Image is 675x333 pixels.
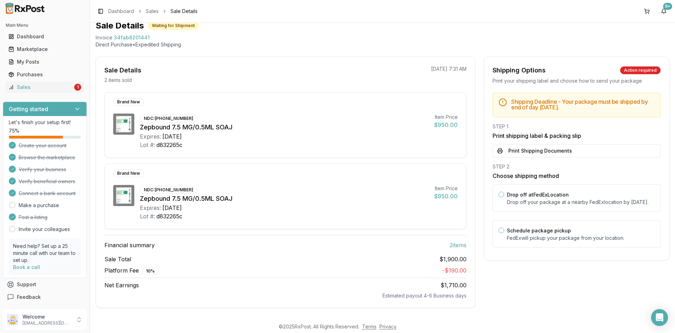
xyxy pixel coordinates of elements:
[17,294,41,301] span: Feedback
[493,163,661,170] div: STEP 2
[140,132,161,141] div: Expires:
[22,320,71,326] p: [EMAIL_ADDRESS][DOMAIN_NAME]
[142,267,159,275] div: 10 %
[22,313,71,320] p: Welcome
[19,166,66,173] span: Verify your business
[104,266,159,275] span: Platform Fee
[114,34,150,41] span: 34fab8201441
[658,6,669,17] button: 9+
[162,132,182,141] div: [DATE]
[3,291,87,303] button: Feedback
[140,204,161,212] div: Expires:
[663,3,672,10] div: 9+
[104,241,155,249] span: Financial summary
[140,141,155,149] div: Lot #:
[162,204,182,212] div: [DATE]
[6,23,84,28] h2: Main Menu
[511,99,655,110] h5: Shipping Deadline - Your package must be shipped by end of day [DATE] .
[96,41,669,48] p: Direct Purchase • Expedited Shipping
[507,228,571,233] label: Schedule package pickup
[104,281,139,289] span: Net Earnings
[8,84,73,91] div: Sales
[148,22,199,30] div: Waiting for Shipment
[6,43,84,56] a: Marketplace
[171,8,198,15] span: Sale Details
[113,185,134,206] img: Zepbound 7.5 MG/0.5ML SOAJ
[104,255,131,263] span: Sale Total
[620,66,661,74] div: Action required
[507,235,655,242] p: FedEx will pickup your package from your location.
[140,186,197,194] div: NDC: [PHONE_NUMBER]
[108,8,134,15] a: Dashboard
[3,56,87,68] button: My Posts
[108,8,198,15] nav: breadcrumb
[434,192,458,200] div: $950.00
[156,212,182,220] div: d832265c
[19,202,59,209] a: Make a purchase
[140,122,429,132] div: Zepbound 7.5 MG/0.5ML SOAJ
[493,65,546,75] div: Shipping Options
[6,30,84,43] a: Dashboard
[113,98,144,106] div: Brand New
[651,309,668,326] div: Open Intercom Messenger
[3,31,87,42] button: Dashboard
[19,190,76,197] span: Connect a bank account
[104,292,467,299] div: Estimated payout 4-6 Business days
[156,141,182,149] div: d832265c
[19,154,75,161] span: Browse the marketplace
[493,132,661,140] h3: Print shipping label & packing slip
[113,114,134,135] img: Zepbound 7.5 MG/0.5ML SOAJ
[3,69,87,80] button: Purchases
[19,214,47,221] span: Post a listing
[6,81,84,94] a: Sales1
[96,20,144,31] h1: Sale Details
[9,105,48,113] h3: Getting started
[8,58,81,65] div: My Posts
[140,212,155,220] div: Lot #:
[442,267,467,274] span: - $190.00
[8,71,81,78] div: Purchases
[7,314,18,325] img: User avatar
[19,142,66,149] span: Create your account
[74,84,81,91] div: 1
[434,185,458,192] div: Item Price
[9,127,19,134] span: 75 %
[3,44,87,55] button: Marketplace
[113,169,144,177] div: Brand New
[434,114,458,121] div: Item Price
[146,8,159,15] a: Sales
[140,115,197,122] div: NDC: [PHONE_NUMBER]
[507,199,655,206] p: Drop off your package at a nearby FedEx location by [DATE] .
[493,77,661,84] div: Print your shipping label and choose how to send your package
[13,264,40,270] a: Book a call
[441,282,467,289] span: $1,710.00
[104,77,132,84] p: 2 items sold
[140,194,429,204] div: Zepbound 7.5 MG/0.5ML SOAJ
[3,3,48,14] img: RxPost Logo
[434,121,458,129] div: $950.00
[362,324,377,329] a: Terms
[379,324,397,329] a: Privacy
[9,119,81,126] p: Let's finish your setup first!
[3,278,87,291] button: Support
[3,82,87,93] button: Sales1
[493,123,661,130] div: STEP 1
[493,144,661,158] button: Print Shipping Documents
[431,65,467,72] p: [DATE] 7:31 AM
[507,192,569,198] label: Drop off at FedEx Location
[493,172,661,180] h3: Choose shipping method
[450,241,467,249] span: 2 item s
[13,243,77,264] p: Need help? Set up a 25 minute call with our team to set up.
[19,226,70,233] a: Invite your colleagues
[104,65,141,75] div: Sale Details
[19,178,75,185] span: Verify beneficial owners
[8,46,81,53] div: Marketplace
[6,56,84,68] a: My Posts
[8,33,81,40] div: Dashboard
[6,68,84,81] a: Purchases
[96,34,112,41] div: Invoice
[439,255,467,263] span: $1,900.00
